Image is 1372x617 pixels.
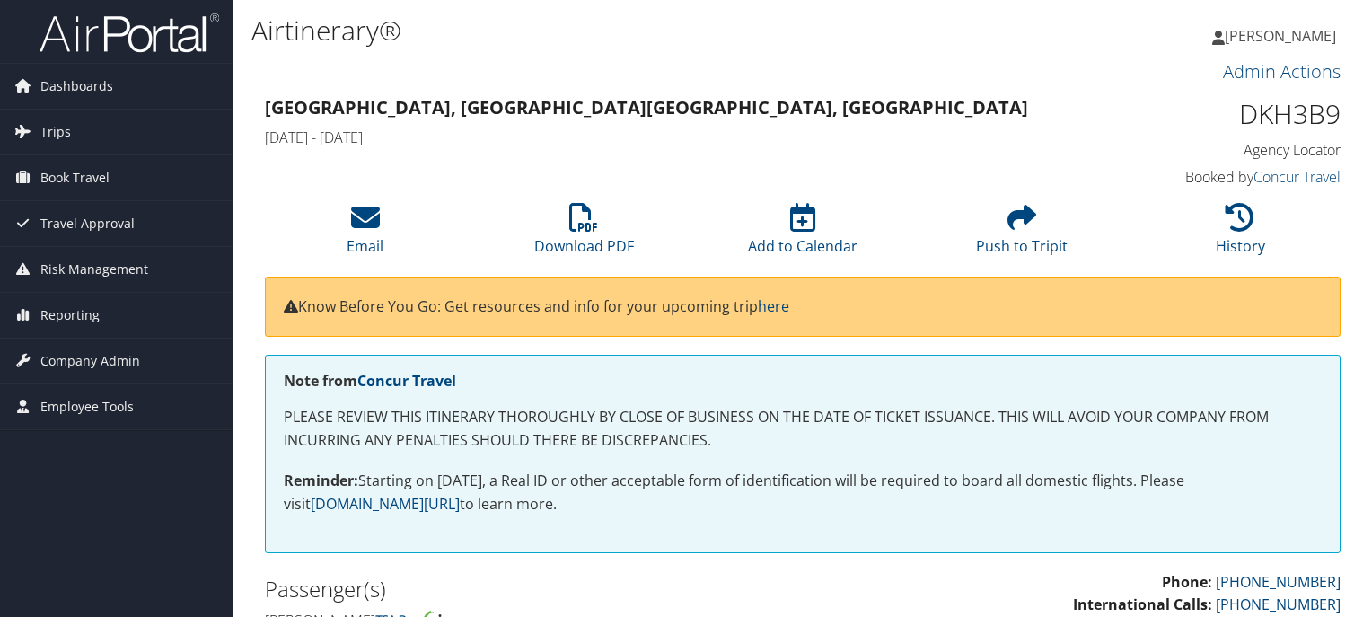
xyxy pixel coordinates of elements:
[40,247,148,292] span: Risk Management
[284,470,1322,516] p: Starting on [DATE], a Real ID or other acceptable form of identification will be required to boar...
[1092,167,1341,187] h4: Booked by
[347,213,383,256] a: Email
[40,12,219,54] img: airportal-logo.png
[40,293,100,338] span: Reporting
[1162,572,1212,592] strong: Phone:
[40,339,140,383] span: Company Admin
[265,574,789,604] h2: Passenger(s)
[1216,595,1341,614] a: [PHONE_NUMBER]
[1212,9,1354,63] a: [PERSON_NAME]
[265,95,1028,119] strong: [GEOGRAPHIC_DATA], [GEOGRAPHIC_DATA] [GEOGRAPHIC_DATA], [GEOGRAPHIC_DATA]
[357,371,456,391] a: Concur Travel
[1225,26,1336,46] span: [PERSON_NAME]
[40,110,71,154] span: Trips
[976,213,1068,256] a: Push to Tripit
[251,12,987,49] h1: Airtinerary®
[1216,572,1341,592] a: [PHONE_NUMBER]
[40,64,113,109] span: Dashboards
[1092,140,1341,160] h4: Agency Locator
[284,371,456,391] strong: Note from
[284,471,358,490] strong: Reminder:
[1253,167,1341,187] a: Concur Travel
[758,296,789,316] a: here
[1092,95,1341,133] h1: DKH3B9
[40,155,110,200] span: Book Travel
[311,494,460,514] a: [DOMAIN_NAME][URL]
[265,128,1065,147] h4: [DATE] - [DATE]
[748,213,857,256] a: Add to Calendar
[1073,595,1212,614] strong: International Calls:
[534,213,634,256] a: Download PDF
[40,384,134,429] span: Employee Tools
[284,295,1322,319] p: Know Before You Go: Get resources and info for your upcoming trip
[1216,213,1265,256] a: History
[40,201,135,246] span: Travel Approval
[1223,59,1341,84] a: Admin Actions
[284,406,1322,452] p: PLEASE REVIEW THIS ITINERARY THOROUGHLY BY CLOSE OF BUSINESS ON THE DATE OF TICKET ISSUANCE. THIS...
